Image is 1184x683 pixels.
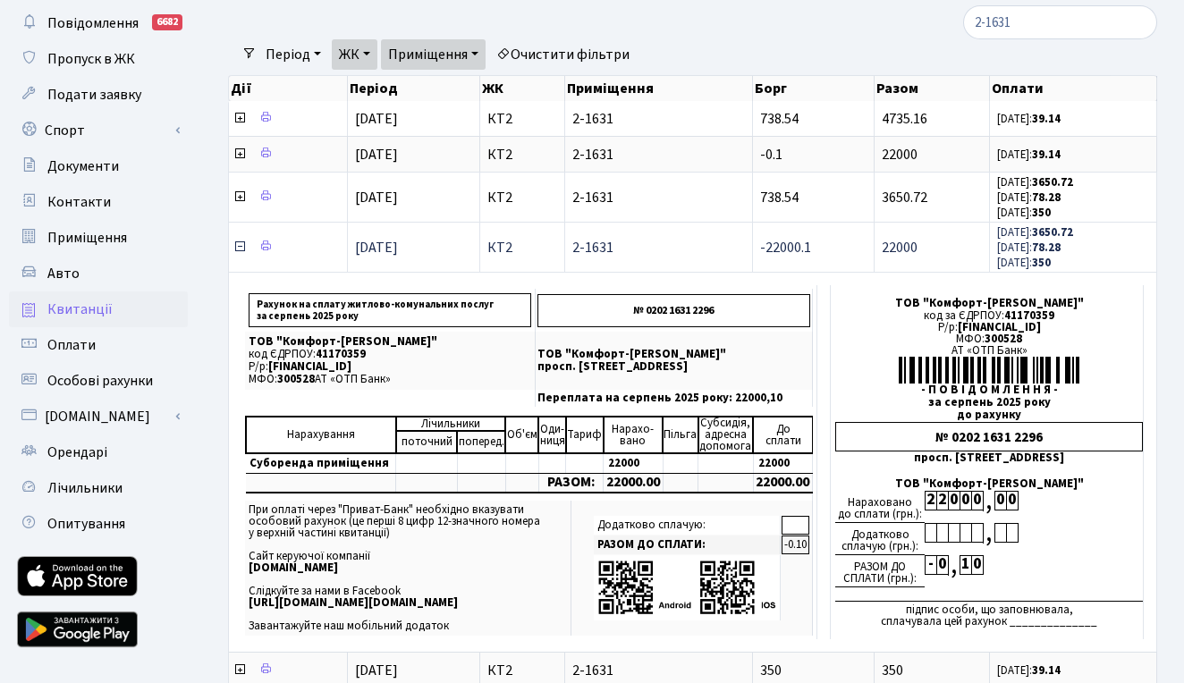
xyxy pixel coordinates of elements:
[948,555,960,576] div: ,
[604,453,663,474] td: 22000
[760,661,782,680] span: 350
[480,76,565,101] th: ЖК
[355,109,398,129] span: [DATE]
[47,85,141,105] span: Подати заявку
[882,109,927,129] span: 4735.16
[1032,111,1061,127] b: 39.14
[925,555,936,575] div: -
[9,184,188,220] a: Контакти
[249,560,338,576] b: [DOMAIN_NAME]
[332,39,377,70] a: ЖК
[9,256,188,291] a: Авто
[997,205,1051,221] small: [DATE]:
[985,331,1022,347] span: 300528
[9,113,188,148] a: Спорт
[835,422,1143,451] div: № 0202 1631 2296
[925,491,936,510] div: 2
[249,293,531,327] p: Рахунок на сплату житлово-комунальних послуг за серпень 2025 року
[835,333,1143,345] div: МФО:
[572,148,745,162] span: 2-1631
[277,371,315,387] span: 300528
[835,310,1143,322] div: код за ЄДРПОУ:
[229,76,348,101] th: Дії
[246,417,396,453] td: Нарахування
[994,491,1006,510] div: 0
[47,371,153,391] span: Особові рахунки
[505,417,538,453] td: Об'єм
[753,76,875,101] th: Борг
[47,299,113,319] span: Квитанції
[983,491,994,511] div: ,
[572,190,745,205] span: 2-1631
[9,148,188,184] a: Документи
[835,478,1143,490] div: ТОВ "Комфорт-[PERSON_NAME]"
[760,238,811,257] span: -22000.1
[594,535,781,554] td: РАЗОМ ДО СПЛАТИ:
[835,384,1143,396] div: - П О В І Д О М Л Е Н Н Я -
[47,514,125,534] span: Опитування
[355,238,398,257] span: [DATE]
[245,501,571,636] td: При оплаті через "Приват-Банк" необхідно вказувати особовий рахунок (це перші 8 цифр 12-значного ...
[990,76,1157,101] th: Оплати
[997,174,1073,190] small: [DATE]:
[47,49,135,69] span: Пропуск в ЖК
[565,76,753,101] th: Приміщення
[489,39,637,70] a: Очистити фільтри
[348,76,479,101] th: Період
[1032,205,1051,221] b: 350
[9,220,188,256] a: Приміщення
[572,663,745,678] span: 2-1631
[9,399,188,434] a: [DOMAIN_NAME]
[47,478,123,498] span: Лічильники
[1006,491,1018,510] div: 0
[355,145,398,164] span: [DATE]
[487,148,557,162] span: КТ2
[835,523,925,555] div: Додатково сплачую (грн.):
[47,13,139,33] span: Повідомлення
[760,109,799,129] span: 738.54
[457,431,505,453] td: поперед.
[835,452,1143,464] div: просп. [STREET_ADDRESS]
[936,555,948,575] div: 0
[997,662,1061,679] small: [DATE]:
[835,397,1143,409] div: за серпень 2025 року
[1032,240,1061,256] b: 78.28
[538,474,603,493] td: РАЗОМ:
[249,349,531,360] p: код ЄДРПОУ:
[698,417,753,453] td: Субсидія, адресна допомога
[9,77,188,113] a: Подати заявку
[597,559,776,617] img: apps-qrcodes.png
[997,190,1061,206] small: [DATE]:
[882,661,903,680] span: 350
[487,190,557,205] span: КТ2
[782,535,809,554] td: -0.10
[9,291,188,327] a: Квитанції
[971,491,983,510] div: 0
[9,470,188,506] a: Лічильники
[566,417,604,453] td: Тариф
[249,594,458,611] b: [URL][DOMAIN_NAME][DOMAIN_NAME]
[9,506,188,542] a: Опитування
[9,41,188,77] a: Пропуск в ЖК
[663,417,698,453] td: Пільга
[835,409,1143,421] div: до рахунку
[936,491,948,510] div: 2
[396,431,457,453] td: поточний
[47,335,96,355] span: Оплати
[960,491,971,510] div: 0
[882,238,918,257] span: 22000
[960,555,971,575] div: 1
[487,112,557,126] span: КТ2
[835,601,1143,628] div: підпис особи, що заповнювала, сплачувала цей рахунок ______________
[594,516,781,535] td: Додатково сплачую:
[316,346,366,362] span: 41170359
[537,349,810,360] p: ТОВ "Комфорт-[PERSON_NAME]"
[997,111,1061,127] small: [DATE]:
[249,361,531,373] p: Р/р:
[882,188,927,207] span: 3650.72
[381,39,486,70] a: Приміщення
[487,240,557,255] span: КТ2
[572,240,745,255] span: 2-1631
[355,661,398,680] span: [DATE]
[487,663,557,678] span: КТ2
